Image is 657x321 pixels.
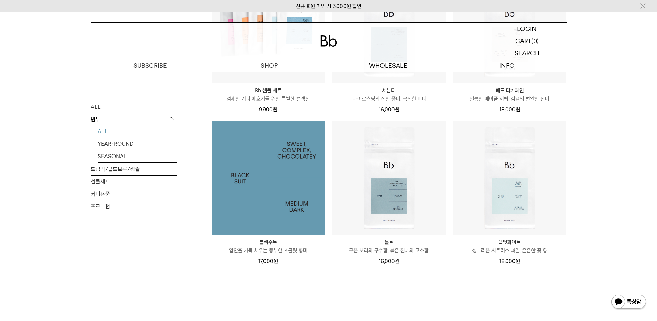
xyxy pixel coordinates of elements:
span: 16,000 [379,258,399,264]
p: 벨벳화이트 [453,238,566,246]
span: 18,000 [499,258,520,264]
a: LOGIN [487,23,567,35]
p: 페루 디카페인 [453,86,566,95]
span: 원 [516,106,520,113]
img: 몰트 [332,121,446,235]
p: INFO [448,59,567,72]
span: 16,000 [379,106,399,113]
a: 블랙수트 입안을 가득 채우는 풍부한 초콜릿 향미 [212,238,325,255]
p: SEARCH [515,47,539,59]
a: 벨벳화이트 싱그러운 시트러스 과일, 은은한 꽃 향 [453,238,566,255]
p: CART [515,35,531,47]
span: 원 [395,106,399,113]
p: LOGIN [517,23,537,35]
a: 신규 회원 가입 시 3,000원 할인 [296,3,361,9]
p: 입안을 가득 채우는 풍부한 초콜릿 향미 [212,246,325,255]
img: 로고 [320,35,337,47]
span: 9,900 [259,106,277,113]
span: 17,000 [258,258,278,264]
img: 1000000031_add2_036.jpg [212,121,325,235]
a: CART (0) [487,35,567,47]
span: 원 [516,258,520,264]
a: 세븐티 다크 로스팅의 진한 풍미, 묵직한 바디 [332,86,446,103]
a: 몰트 구운 보리의 구수함, 볶은 참깨의 고소함 [332,238,446,255]
p: 세븐티 [332,86,446,95]
a: SEASONAL [98,150,177,162]
span: 원 [273,258,278,264]
a: 페루 디카페인 달콤한 메이플 시럽, 감귤의 편안한 산미 [453,86,566,103]
p: 싱그러운 시트러스 과일, 은은한 꽃 향 [453,246,566,255]
p: 블랙수트 [212,238,325,246]
p: 구운 보리의 구수함, 볶은 참깨의 고소함 [332,246,446,255]
p: 섬세한 커피 애호가를 위한 특별한 컬렉션 [212,95,325,103]
span: 원 [395,258,399,264]
a: ALL [91,101,177,113]
p: Bb 샘플 세트 [212,86,325,95]
p: 원두 [91,113,177,125]
a: 커피용품 [91,188,177,200]
a: 프로그램 [91,200,177,212]
p: 달콤한 메이플 시럽, 감귤의 편안한 산미 [453,95,566,103]
p: 다크 로스팅의 진한 풍미, 묵직한 바디 [332,95,446,103]
a: SHOP [210,59,329,72]
img: 카카오톡 채널 1:1 채팅 버튼 [611,294,647,311]
a: 선물세트 [91,175,177,187]
a: 드립백/콜드브루/캡슐 [91,163,177,175]
a: YEAR-ROUND [98,138,177,150]
p: WHOLESALE [329,59,448,72]
a: Bb 샘플 세트 섬세한 커피 애호가를 위한 특별한 컬렉션 [212,86,325,103]
a: ALL [98,125,177,137]
p: 몰트 [332,238,446,246]
span: 18,000 [499,106,520,113]
span: 원 [273,106,277,113]
a: 블랙수트 [212,121,325,235]
img: 벨벳화이트 [453,121,566,235]
a: SUBSCRIBE [91,59,210,72]
p: (0) [531,35,539,47]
